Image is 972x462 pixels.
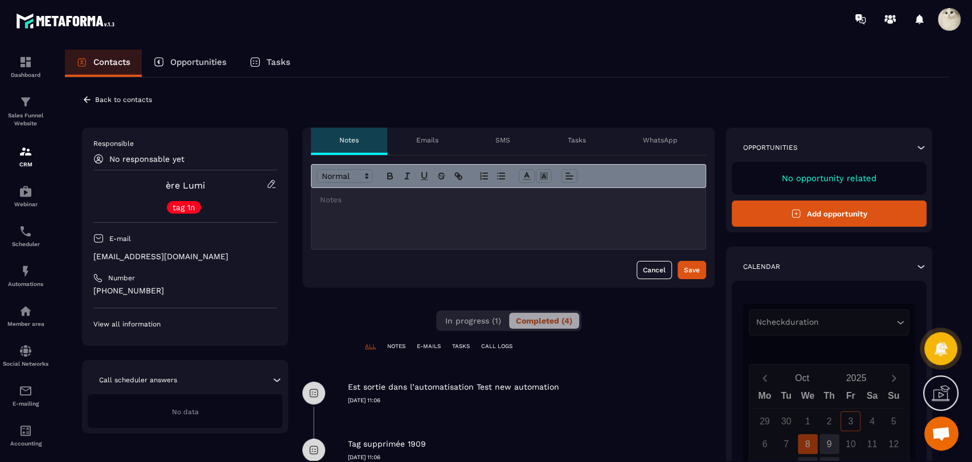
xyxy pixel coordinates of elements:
[417,342,441,350] p: E-MAILS
[509,313,579,329] button: Completed (4)
[3,241,48,247] p: Scheduler
[93,285,277,296] p: [PHONE_NUMBER]
[108,273,135,283] p: Number
[637,261,672,279] button: Cancel
[452,342,470,350] p: TASKS
[3,201,48,207] p: Webinar
[142,50,238,77] a: Opportunities
[3,400,48,407] p: E-mailing
[481,342,512,350] p: CALL LOGS
[170,57,227,67] p: Opportunities
[19,344,32,358] img: social-network
[3,47,48,87] a: formationformationDashboard
[95,96,152,104] p: Back to contacts
[166,180,205,191] a: ère Lumi
[238,50,302,77] a: Tasks
[19,384,32,398] img: email
[3,361,48,367] p: Social Networks
[3,72,48,78] p: Dashboard
[339,136,359,145] p: Notes
[19,185,32,198] img: automations
[416,136,438,145] p: Emails
[3,415,48,455] a: accountantaccountantAccounting
[3,375,48,415] a: emailemailE-mailing
[172,408,199,416] span: No data
[684,264,700,276] div: Save
[3,112,48,128] p: Sales Funnel Website
[16,10,118,31] img: logo
[19,145,32,158] img: formation
[348,382,559,393] p: Est sortie dans l’automatisation Test new automation
[348,439,426,449] p: Tag supprimée 1909
[19,95,32,109] img: formation
[19,424,32,438] img: accountant
[3,136,48,176] a: formationformationCRM
[438,313,508,329] button: In progress (1)
[3,256,48,296] a: automationsautomationsAutomations
[743,262,780,271] p: Calendar
[93,139,277,148] p: Responsible
[732,201,926,227] button: Add opportunity
[19,224,32,238] img: scheduler
[567,136,585,145] p: Tasks
[3,336,48,375] a: social-networksocial-networkSocial Networks
[924,416,958,451] div: Mở cuộc trò chuyện
[348,396,715,404] p: [DATE] 11:06
[445,316,501,325] span: In progress (1)
[643,136,678,145] p: WhatsApp
[19,264,32,278] img: automations
[65,50,142,77] a: Contacts
[93,57,130,67] p: Contacts
[743,143,798,152] p: Opportunities
[365,342,376,350] p: ALL
[109,234,131,243] p: E-mail
[3,321,48,327] p: Member area
[3,281,48,287] p: Automations
[348,453,715,461] p: [DATE] 11:06
[3,216,48,256] a: schedulerschedulerScheduler
[3,440,48,447] p: Accounting
[3,161,48,167] p: CRM
[516,316,572,325] span: Completed (4)
[99,375,177,385] p: Call scheduler answers
[495,136,510,145] p: SMS
[93,320,277,329] p: View all information
[93,251,277,262] p: [EMAIL_ADDRESS][DOMAIN_NAME]
[3,176,48,216] a: automationsautomationsWebinar
[3,87,48,136] a: formationformationSales Funnel Website
[19,55,32,69] img: formation
[19,304,32,318] img: automations
[743,173,915,183] p: No opportunity related
[266,57,290,67] p: Tasks
[678,261,706,279] button: Save
[387,342,405,350] p: NOTES
[3,296,48,336] a: automationsautomationsMember area
[109,154,184,163] p: No responsable yet
[173,203,195,211] p: tag 1n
